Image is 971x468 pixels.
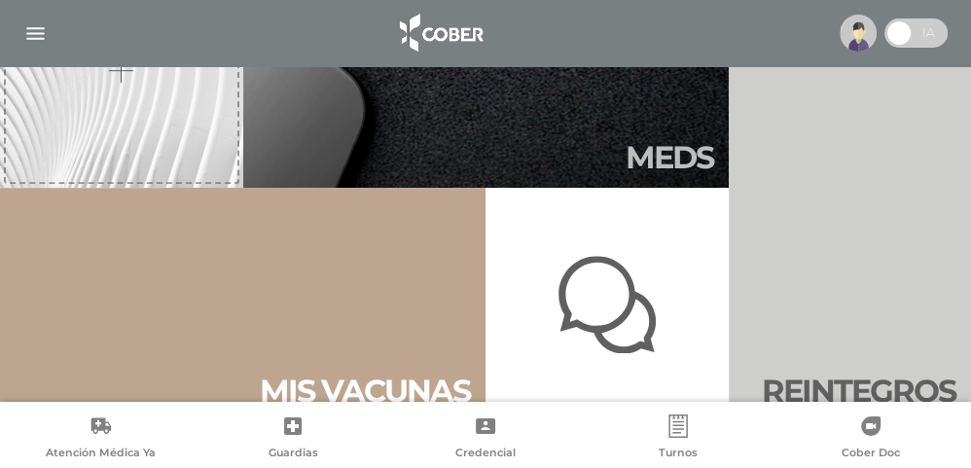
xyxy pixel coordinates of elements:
[46,446,156,463] span: Atención Médica Ya
[269,446,318,463] span: Guardias
[842,446,900,463] span: Cober Doc
[840,15,877,52] img: profile-placeholder.svg
[626,139,713,176] h2: Meds
[197,414,389,464] a: Guardias
[23,21,48,46] img: Cober_menu-lines-white.svg
[389,414,582,464] a: Credencial
[455,446,516,463] span: Credencial
[762,373,955,410] h2: Rein te gros
[389,10,491,56] img: logo_cober_home-white.png
[774,414,967,464] a: Cober Doc
[4,414,197,464] a: Atención Médica Ya
[659,446,698,463] span: Turnos
[582,414,774,464] a: Turnos
[260,373,470,410] h2: Mis vacu nas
